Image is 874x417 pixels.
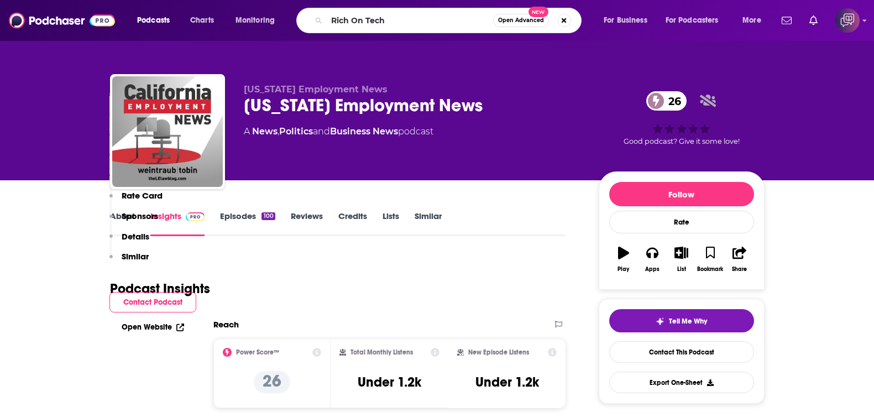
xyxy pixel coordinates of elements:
button: open menu [596,12,661,29]
img: User Profile [835,8,860,33]
h2: Power Score™ [236,348,279,356]
a: 26 [646,91,687,111]
input: Search podcasts, credits, & more... [327,12,493,29]
span: and [313,126,330,137]
button: open menu [129,12,184,29]
button: Show profile menu [835,8,860,33]
button: Bookmark [696,239,725,279]
a: Show notifications dropdown [805,11,822,30]
button: open menu [658,12,735,29]
h2: New Episode Listens [468,348,529,356]
img: tell me why sparkle [656,317,664,326]
h2: Total Monthly Listens [350,348,413,356]
p: Similar [122,251,149,262]
span: Charts [190,13,214,28]
a: Lists [383,211,399,236]
span: [US_STATE] Employment News [244,84,388,95]
button: Apps [638,239,667,279]
button: Sponsors [109,211,158,231]
a: Politics [279,126,313,137]
h2: Reach [213,319,239,330]
a: Contact This Podcast [609,341,754,363]
a: Business News [330,126,398,137]
span: More [742,13,761,28]
div: Search podcasts, credits, & more... [307,8,592,33]
span: New [528,7,548,17]
button: open menu [735,12,775,29]
p: Sponsors [122,211,158,221]
img: Podchaser - Follow, Share and Rate Podcasts [9,10,115,31]
button: tell me why sparkleTell Me Why [609,309,754,332]
div: Bookmark [697,266,723,273]
div: Apps [645,266,660,273]
a: Similar [415,211,442,236]
div: Play [617,266,629,273]
span: Monitoring [235,13,275,28]
div: A podcast [244,125,433,138]
a: Episodes100 [220,211,275,236]
p: 26 [254,371,290,393]
span: Open Advanced [498,18,544,23]
button: Details [109,231,149,252]
h3: Under 1.2k [475,374,539,390]
button: Play [609,239,638,279]
span: For Business [604,13,647,28]
button: Follow [609,182,754,206]
a: Open Website [122,322,184,332]
div: Rate [609,211,754,233]
span: Podcasts [137,13,170,28]
div: List [677,266,686,273]
a: Credits [338,211,367,236]
button: Export One-Sheet [609,372,754,393]
img: California Employment News [112,76,223,187]
div: 26Good podcast? Give it some love! [599,84,765,153]
span: Good podcast? Give it some love! [624,137,740,145]
p: Details [122,231,149,242]
button: Open AdvancedNew [493,14,549,27]
a: Reviews [291,211,323,236]
a: Charts [183,12,221,29]
button: Similar [109,251,149,272]
span: Logged in as corioliscompany [835,8,860,33]
a: News [252,126,278,137]
h3: Under 1.2k [358,374,421,390]
button: open menu [228,12,289,29]
span: Tell Me Why [669,317,707,326]
span: 26 [657,91,687,111]
div: Share [732,266,747,273]
a: Show notifications dropdown [777,11,796,30]
button: List [667,239,695,279]
button: Share [725,239,753,279]
div: 100 [261,212,275,220]
span: For Podcasters [666,13,719,28]
span: , [278,126,279,137]
button: Contact Podcast [109,292,196,312]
